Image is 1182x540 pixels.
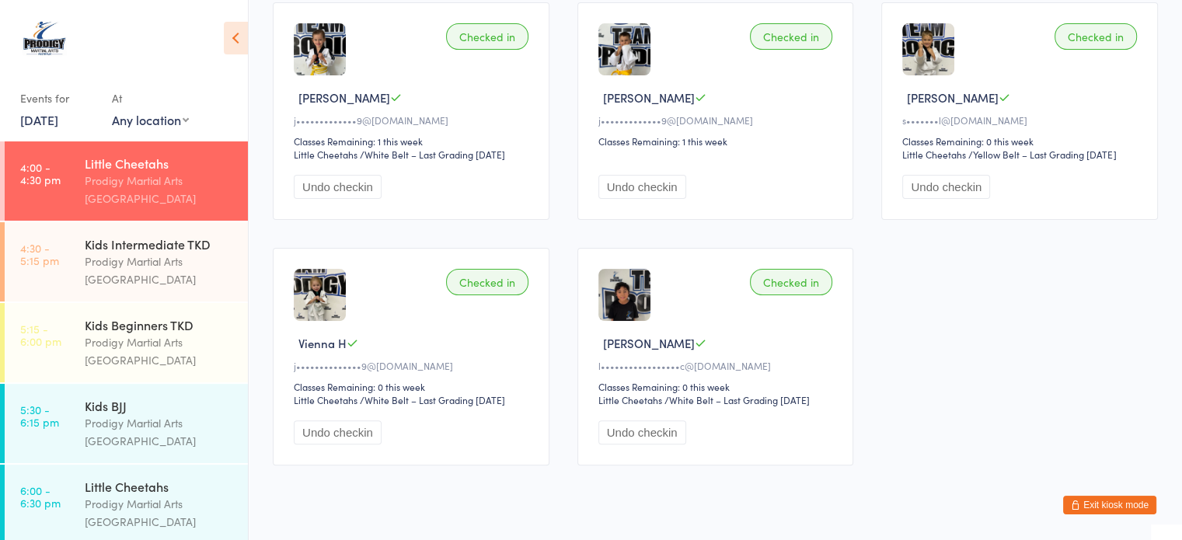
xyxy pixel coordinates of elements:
button: Undo checkin [598,420,686,444]
img: Prodigy Martial Arts Seven Hills [16,12,74,70]
button: Exit kiosk mode [1063,496,1156,514]
div: j••••••••••••••9@[DOMAIN_NAME] [294,359,533,372]
time: 5:15 - 6:00 pm [20,322,61,347]
div: Prodigy Martial Arts [GEOGRAPHIC_DATA] [85,495,235,531]
div: Kids Intermediate TKD [85,235,235,253]
div: Checked in [750,23,832,50]
time: 4:00 - 4:30 pm [20,161,61,186]
div: Little Cheetahs [85,155,235,172]
div: Classes Remaining: 0 this week [294,380,533,393]
div: Classes Remaining: 1 this week [294,134,533,148]
img: image1743570156.png [294,23,346,75]
div: Kids Beginners TKD [85,316,235,333]
div: Little Cheetahs [598,393,662,406]
span: / White Belt – Last Grading [DATE] [360,393,505,406]
div: Checked in [446,269,528,295]
div: Little Cheetahs [294,148,357,161]
button: Undo checkin [902,175,990,199]
time: 5:30 - 6:15 pm [20,403,59,428]
a: 5:30 -6:15 pmKids BJJProdigy Martial Arts [GEOGRAPHIC_DATA] [5,384,248,463]
div: Classes Remaining: 0 this week [902,134,1142,148]
div: At [112,85,189,111]
span: Vienna H [298,335,347,351]
button: Undo checkin [598,175,686,199]
div: j•••••••••••••9@[DOMAIN_NAME] [598,113,838,127]
div: Checked in [1055,23,1137,50]
span: / Yellow Belt – Last Grading [DATE] [968,148,1116,161]
a: 4:00 -4:30 pmLittle CheetahsProdigy Martial Arts [GEOGRAPHIC_DATA] [5,141,248,221]
div: l•••••••••••••••••c@[DOMAIN_NAME] [598,359,838,372]
time: 4:30 - 5:15 pm [20,242,59,267]
div: Checked in [446,23,528,50]
div: Prodigy Martial Arts [GEOGRAPHIC_DATA] [85,414,235,450]
a: 5:15 -6:00 pmKids Beginners TKDProdigy Martial Arts [GEOGRAPHIC_DATA] [5,303,248,382]
span: [PERSON_NAME] [603,335,695,351]
button: Undo checkin [294,420,382,444]
div: Classes Remaining: 0 this week [598,380,838,393]
span: [PERSON_NAME] [603,89,695,106]
span: / White Belt – Last Grading [DATE] [360,148,505,161]
img: image1741767172.png [294,269,346,321]
a: [DATE] [20,111,58,128]
span: / White Belt – Last Grading [DATE] [664,393,810,406]
div: Any location [112,111,189,128]
img: image1753250303.png [598,269,650,321]
button: Undo checkin [294,175,382,199]
div: Little Cheetahs [294,393,357,406]
div: Prodigy Martial Arts [GEOGRAPHIC_DATA] [85,172,235,207]
span: [PERSON_NAME] [907,89,999,106]
time: 6:00 - 6:30 pm [20,484,61,509]
div: Prodigy Martial Arts [GEOGRAPHIC_DATA] [85,253,235,288]
div: s•••••••l@[DOMAIN_NAME] [902,113,1142,127]
div: Events for [20,85,96,111]
div: Kids BJJ [85,397,235,414]
div: Classes Remaining: 1 this week [598,134,838,148]
div: Little Cheetahs [85,478,235,495]
span: [PERSON_NAME] [298,89,390,106]
div: Little Cheetahs [902,148,966,161]
div: j•••••••••••••9@[DOMAIN_NAME] [294,113,533,127]
a: 4:30 -5:15 pmKids Intermediate TKDProdigy Martial Arts [GEOGRAPHIC_DATA] [5,222,248,301]
img: image1743570171.png [598,23,650,75]
img: image1745992024.png [902,23,954,75]
div: Prodigy Martial Arts [GEOGRAPHIC_DATA] [85,333,235,369]
div: Checked in [750,269,832,295]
